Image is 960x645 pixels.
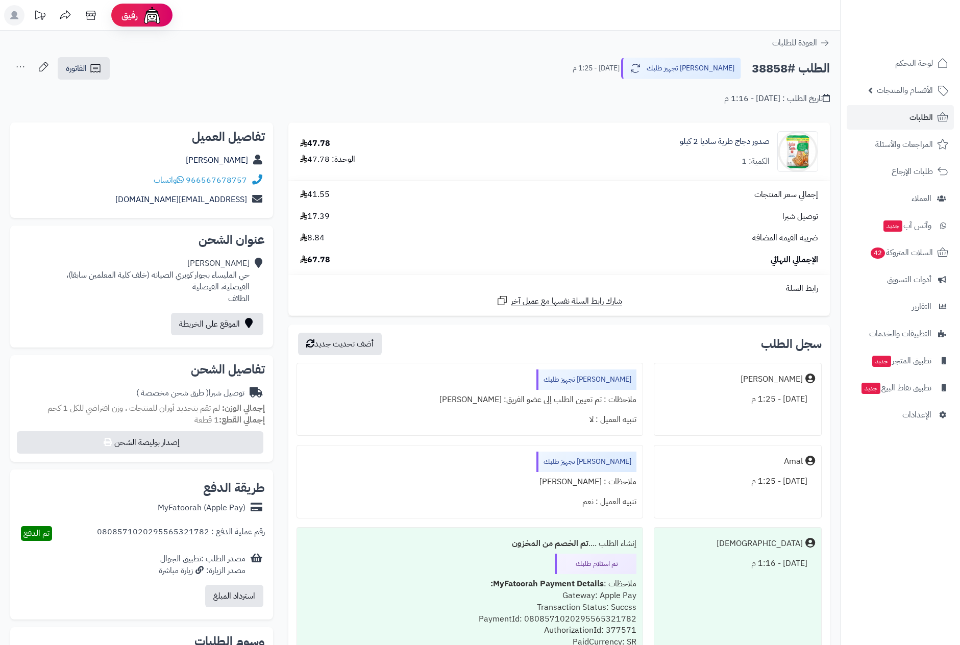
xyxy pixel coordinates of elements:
[194,414,265,426] small: 1 قطعة
[891,8,950,29] img: logo-2.png
[219,414,265,426] strong: إجمالي القطع:
[136,387,244,399] div: توصيل شبرا
[761,338,822,350] h3: سجل الطلب
[511,295,622,307] span: شارك رابط السلة نفسها مع عميل آخر
[660,554,815,574] div: [DATE] - 1:16 م
[847,186,954,211] a: العملاء
[496,294,622,307] a: شارك رابط السلة نفسها مع عميل آخر
[115,193,247,206] a: [EMAIL_ADDRESS][DOMAIN_NAME]
[222,402,265,414] strong: إجمالي الوزن:
[887,272,931,287] span: أدوات التسويق
[912,191,931,206] span: العملاء
[872,356,891,367] span: جديد
[860,381,931,395] span: تطبيق نقاط البيع
[871,247,885,259] span: 42
[871,354,931,368] span: تطبيق المتجر
[97,526,265,541] div: رقم عملية الدفع : 0808571020295565321782
[752,232,818,244] span: ضريبة القيمة المضافة
[23,527,50,539] span: تم الدفع
[303,534,636,554] div: إنشاء الطلب ....
[186,174,247,186] a: 966567678757
[27,5,53,28] a: تحديثات المنصة
[490,578,604,590] b: MyFatoorah Payment Details:
[875,137,933,152] span: المراجعات والأسئلة
[18,131,265,143] h2: تفاصيل العميل
[847,267,954,292] a: أدوات التسويق
[724,93,830,105] div: تاريخ الطلب : [DATE] - 1:16 م
[300,232,325,244] span: 8.84
[869,327,931,341] span: التطبيقات والخدمات
[66,62,87,75] span: الفاتورة
[782,211,818,222] span: توصيل شبرا
[771,254,818,266] span: الإجمالي النهائي
[158,502,245,514] div: MyFatoorah (Apple Pay)
[741,374,803,385] div: [PERSON_NAME]
[847,349,954,373] a: تطبيق المتجرجديد
[680,136,770,147] a: صدور دجاج طرية ساديا 2 كيلو
[303,472,636,492] div: ملاحظات : [PERSON_NAME]
[292,283,826,294] div: رابط السلة
[882,218,931,233] span: وآتس آب
[912,300,931,314] span: التقارير
[847,51,954,76] a: لوحة التحكم
[66,258,250,304] div: [PERSON_NAME] حي المليساء بجوار كوبري الصيانه (خلف كلية المعلمين سابقا)، الفيصلية، الفيصلية الطائف
[778,131,818,172] img: 2499cfe4529693e014f33d0ef8dfbea24380-90x90.jpg
[300,189,330,201] span: 41.55
[742,156,770,167] div: الكمية: 1
[47,402,220,414] span: لم تقم بتحديد أوزان للمنتجات ، وزن افتراضي للكل 1 كجم
[171,313,263,335] a: الموقع على الخريطة
[717,538,803,550] div: [DEMOGRAPHIC_DATA]
[159,565,245,577] div: مصدر الزيارة: زيارة مباشرة
[300,138,330,150] div: 47.78
[536,452,636,472] div: [PERSON_NAME] تجهيز طلبك
[555,554,636,574] div: تم استلام طلبك
[772,37,830,49] a: العودة للطلبات
[58,57,110,80] a: الفاتورة
[861,383,880,394] span: جديد
[883,220,902,232] span: جديد
[300,154,355,165] div: الوحدة: 47.78
[870,245,933,260] span: السلات المتروكة
[877,83,933,97] span: الأقسام والمنتجات
[754,189,818,201] span: إجمالي سعر المنتجات
[18,363,265,376] h2: تفاصيل الشحن
[895,56,933,70] span: لوحة التحكم
[303,390,636,410] div: ملاحظات : تم تعيين الطلب إلى عضو الفريق: [PERSON_NAME]
[300,211,330,222] span: 17.39
[847,403,954,427] a: الإعدادات
[909,110,933,125] span: الطلبات
[847,105,954,130] a: الطلبات
[892,164,933,179] span: طلبات الإرجاع
[17,431,263,454] button: إصدار بوليصة الشحن
[847,132,954,157] a: المراجعات والأسئلة
[847,213,954,238] a: وآتس آبجديد
[772,37,817,49] span: العودة للطلبات
[536,369,636,390] div: [PERSON_NAME] تجهيز طلبك
[18,234,265,246] h2: عنوان الشحن
[142,5,162,26] img: ai-face.png
[136,387,209,399] span: ( طرق شحن مخصصة )
[621,58,741,79] button: [PERSON_NAME] تجهيز طلبك
[186,154,248,166] a: [PERSON_NAME]
[902,408,931,422] span: الإعدادات
[660,389,815,409] div: [DATE] - 1:25 م
[159,553,245,577] div: مصدر الطلب :تطبيق الجوال
[784,456,803,467] div: Amal
[512,537,588,550] b: تم الخصم من المخزون
[573,63,620,73] small: [DATE] - 1:25 م
[847,159,954,184] a: طلبات الإرجاع
[300,254,330,266] span: 67.78
[303,492,636,512] div: تنبيه العميل : نعم
[303,410,636,430] div: تنبيه العميل : لا
[298,333,382,355] button: أضف تحديث جديد
[203,482,265,494] h2: طريقة الدفع
[660,472,815,491] div: [DATE] - 1:25 م
[752,58,830,79] h2: الطلب #38858
[154,174,184,186] a: واتساب
[847,240,954,265] a: السلات المتروكة42
[847,321,954,346] a: التطبيقات والخدمات
[847,376,954,400] a: تطبيق نقاط البيعجديد
[847,294,954,319] a: التقارير
[205,585,263,607] button: استرداد المبلغ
